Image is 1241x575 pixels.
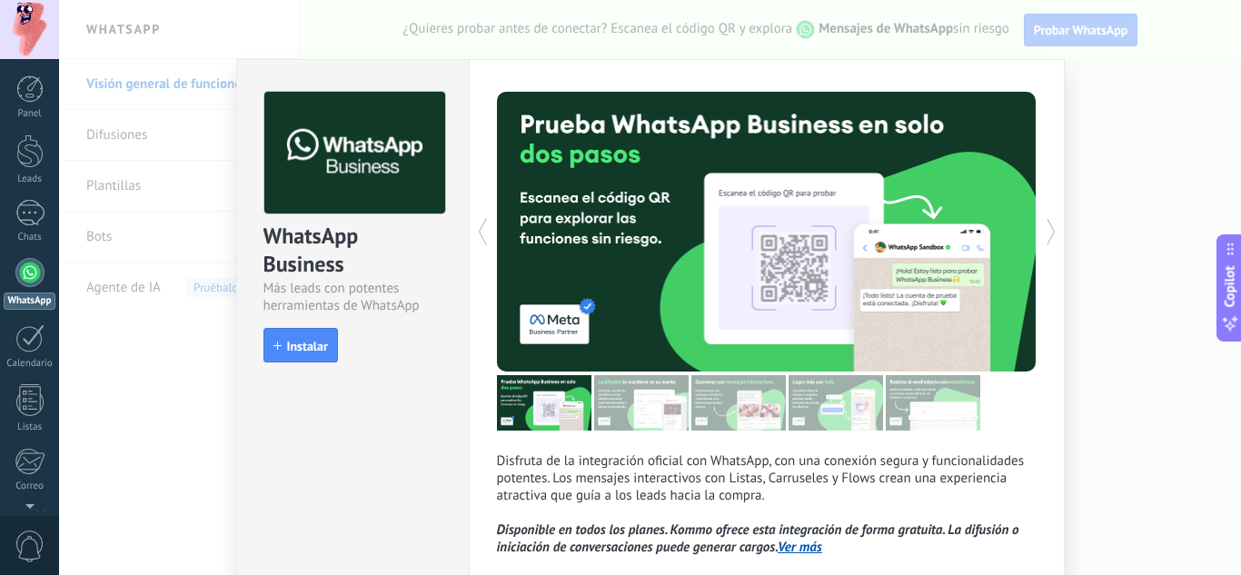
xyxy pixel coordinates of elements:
[4,481,56,492] div: Correo
[4,108,56,120] div: Panel
[263,222,442,280] div: WhatsApp Business
[287,340,328,352] span: Instalar
[4,358,56,370] div: Calendario
[497,452,1037,556] p: Disfruta de la integración oficial con WhatsApp, con una conexión segura y funcionalidades potent...
[886,375,980,431] img: tour_image_cc377002d0016b7ebaeb4dbe65cb2175.png
[4,292,55,310] div: WhatsApp
[497,521,1019,556] i: Disponible en todos los planes. Kommo ofrece esta integración de forma gratuita. La difusión o in...
[263,280,442,314] div: Más leads con potentes herramientas de WhatsApp
[263,328,338,362] button: Instalar
[497,375,591,431] img: tour_image_7a4924cebc22ed9e3259523e50fe4fd6.png
[264,92,445,214] img: logo_main.png
[789,375,883,431] img: tour_image_62c9952fc9cf984da8d1d2aa2c453724.png
[778,539,822,556] a: Ver más
[4,232,56,243] div: Chats
[691,375,786,431] img: tour_image_1009fe39f4f058b759f0df5a2b7f6f06.png
[4,421,56,433] div: Listas
[1221,265,1239,307] span: Copilot
[594,375,689,431] img: tour_image_cc27419dad425b0ae96c2716632553fa.png
[4,173,56,185] div: Leads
